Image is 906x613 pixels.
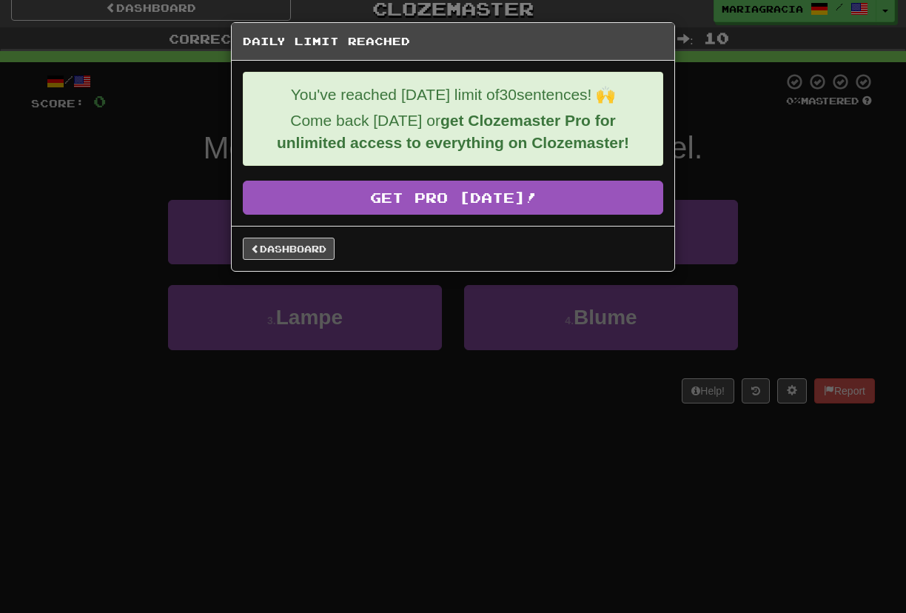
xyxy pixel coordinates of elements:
p: Come back [DATE] or [255,110,651,154]
strong: get Clozemaster Pro for unlimited access to everything on Clozemaster! [277,112,629,151]
a: Dashboard [243,238,335,260]
h5: Daily Limit Reached [243,34,663,49]
p: You've reached [DATE] limit of 30 sentences! 🙌 [255,84,651,106]
a: Get Pro [DATE]! [243,181,663,215]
